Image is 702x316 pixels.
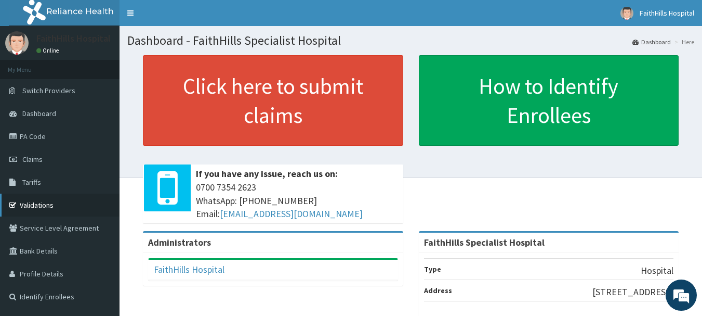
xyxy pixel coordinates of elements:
img: User Image [620,7,633,20]
strong: FaithHills Specialist Hospital [424,236,545,248]
a: FaithHills Hospital [154,263,224,275]
a: [EMAIL_ADDRESS][DOMAIN_NAME] [220,208,363,220]
p: [STREET_ADDRESS] [592,285,673,299]
span: Tariffs [22,178,41,187]
a: Dashboard [632,37,671,46]
img: User Image [5,31,29,55]
span: 0700 7354 2623 WhatsApp: [PHONE_NUMBER] Email: [196,181,398,221]
li: Here [672,37,694,46]
span: Dashboard [22,109,56,118]
b: Address [424,286,452,295]
span: Switch Providers [22,86,75,95]
a: How to Identify Enrollees [419,55,679,146]
span: Claims [22,155,43,164]
b: If you have any issue, reach us on: [196,168,338,180]
b: Administrators [148,236,211,248]
p: FaithHills Hospital [36,34,111,43]
p: Hospital [641,264,673,277]
b: Type [424,264,441,274]
h1: Dashboard - FaithHills Specialist Hospital [127,34,694,47]
span: FaithHills Hospital [640,8,694,18]
a: Click here to submit claims [143,55,403,146]
a: Online [36,47,61,54]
